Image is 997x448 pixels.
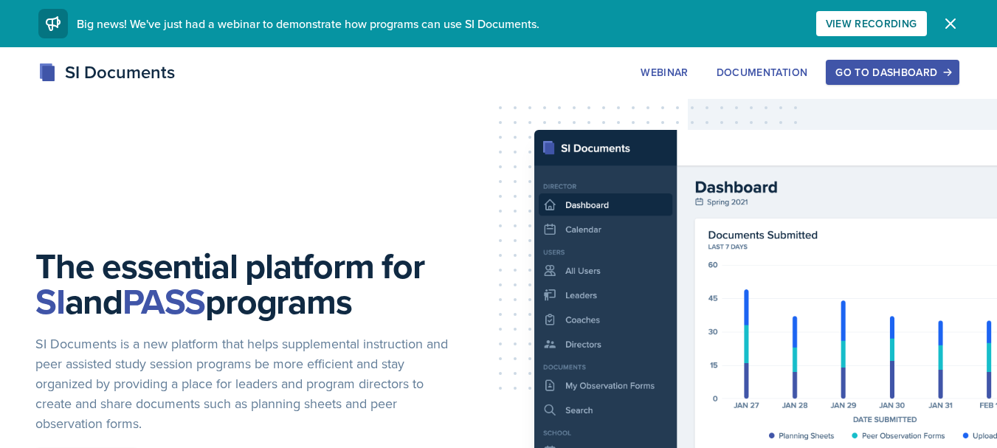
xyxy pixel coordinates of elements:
[826,18,917,30] div: View Recording
[641,66,688,78] div: Webinar
[816,11,927,36] button: View Recording
[631,60,697,85] button: Webinar
[38,59,175,86] div: SI Documents
[717,66,808,78] div: Documentation
[826,60,959,85] button: Go to Dashboard
[707,60,818,85] button: Documentation
[77,15,539,32] span: Big news! We've just had a webinar to demonstrate how programs can use SI Documents.
[835,66,949,78] div: Go to Dashboard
